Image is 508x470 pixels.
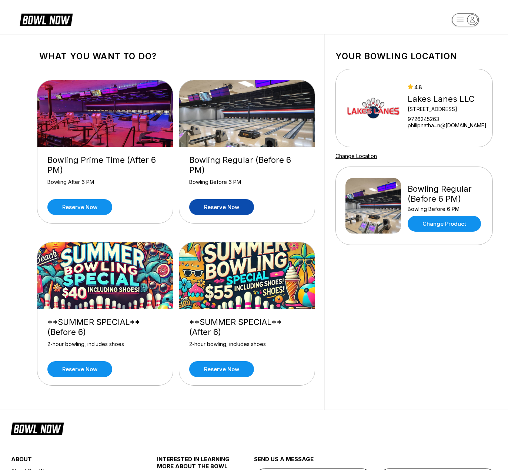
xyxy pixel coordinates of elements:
div: Lakes Lanes LLC [408,94,487,104]
a: philipnatha...n@[DOMAIN_NAME] [408,122,487,128]
a: Reserve now [189,199,254,215]
div: Bowling Regular (Before 6 PM) [189,155,305,175]
img: Lakes Lanes LLC [345,80,401,136]
div: Bowling After 6 PM [47,179,163,192]
a: Reserve now [189,361,254,377]
div: Bowling Before 6 PM [408,206,483,212]
div: Bowling Prime Time (After 6 PM) [47,155,163,175]
img: Bowling Regular (Before 6 PM) [179,80,315,147]
div: 2-hour bowling, includes shoes [189,341,305,354]
h1: Your bowling location [335,51,493,61]
a: Reserve now [47,361,112,377]
div: 4.8 [408,84,487,90]
div: 2-hour bowling, includes shoes [47,341,163,354]
img: Bowling Prime Time (After 6 PM) [37,80,174,147]
h1: What you want to do? [39,51,313,61]
img: **SUMMER SPECIAL** (After 6) [179,242,315,309]
img: **SUMMER SPECIAL** (Before 6) [37,242,174,309]
div: Bowling Before 6 PM [189,179,305,192]
div: [STREET_ADDRESS] [408,106,487,112]
div: **SUMMER SPECIAL** (Before 6) [47,317,163,337]
div: Bowling Regular (Before 6 PM) [408,184,483,204]
div: about [11,456,133,466]
a: Change Product [408,216,481,232]
div: send us a message [254,456,497,469]
a: Reserve now [47,199,112,215]
div: 9726245263 [408,116,487,122]
a: Change Location [335,153,377,159]
img: Bowling Regular (Before 6 PM) [345,178,401,234]
div: **SUMMER SPECIAL** (After 6) [189,317,305,337]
